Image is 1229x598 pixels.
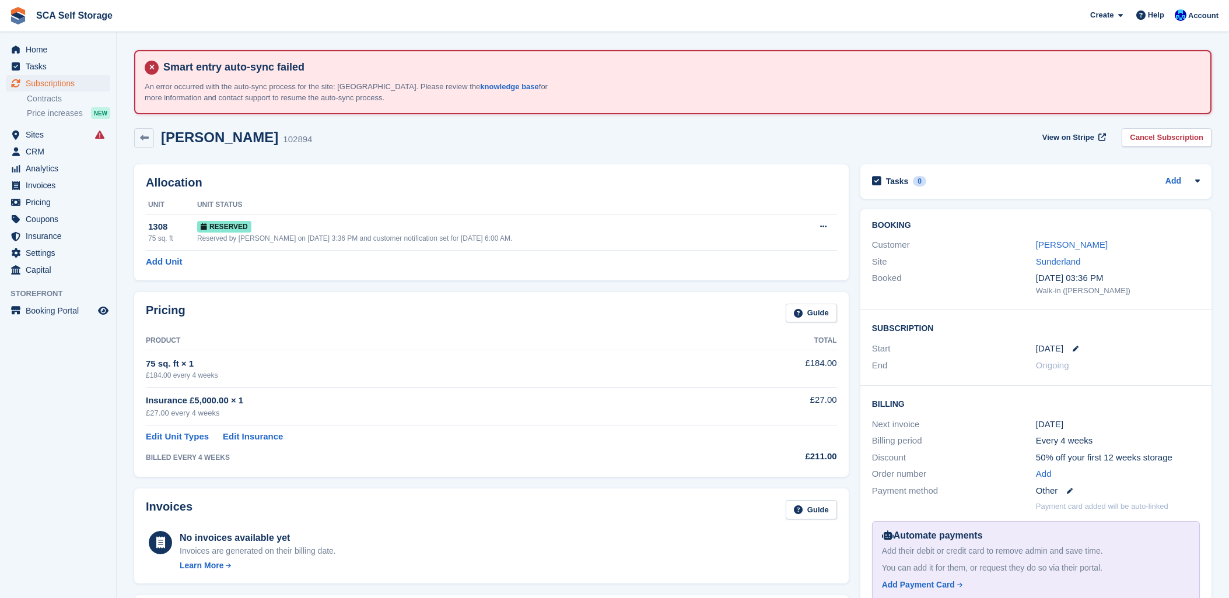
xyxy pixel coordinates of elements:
[197,221,251,233] span: Reserved
[872,255,1036,269] div: Site
[1122,128,1212,147] a: Cancel Subscription
[31,6,117,25] a: SCA Self Storage
[1036,418,1200,431] div: [DATE]
[872,359,1036,372] div: End
[6,143,110,160] a: menu
[1036,256,1081,266] a: Sunderland
[9,7,27,24] img: stora-icon-8386f47178a22dfd0bd8f6a31ec36ba5ce8667c1dd55bd0f319d3a0aa187defe.svg
[146,370,708,381] div: £184.00 every 4 weeks
[786,304,837,323] a: Guide
[26,194,96,210] span: Pricing
[161,129,278,145] h2: [PERSON_NAME]
[26,228,96,244] span: Insurance
[26,126,96,143] span: Sites
[882,545,1190,557] div: Add their debit or credit card to remove admin and save time.
[146,452,708,463] div: BILLED EVERY 4 WEEKS
[26,143,96,160] span: CRM
[872,238,1036,252] div: Customer
[872,342,1036,356] div: Start
[882,579,955,591] div: Add Payment Card
[1148,9,1164,21] span: Help
[1036,285,1200,297] div: Walk-in ([PERSON_NAME])
[1036,272,1200,285] div: [DATE] 03:36 PM
[146,332,708,350] th: Product
[180,560,223,572] div: Learn More
[882,579,1185,591] a: Add Payment Card
[872,451,1036,465] div: Discount
[146,304,185,323] h2: Pricing
[27,108,83,119] span: Price increases
[872,484,1036,498] div: Payment method
[1036,342,1063,356] time: 2025-08-23 00:00:00 UTC
[708,332,837,350] th: Total
[1165,175,1181,188] a: Add
[146,357,708,371] div: 75 sq. ft × 1
[146,196,197,214] th: Unit
[1036,467,1052,481] a: Add
[1036,451,1200,465] div: 50% off your first 12 weeks storage
[26,58,96,75] span: Tasks
[197,233,791,244] div: Reserved by [PERSON_NAME] on [DATE] 3:36 PM and customer notification set for [DATE] 6:00 AM.
[1036,434,1200,448] div: Every 4 weeks
[872,418,1036,431] div: Next invoice
[6,126,110,143] a: menu
[6,211,110,227] a: menu
[26,302,96,319] span: Booking Portal
[148,233,197,244] div: 75 sq. ft
[6,41,110,58] a: menu
[786,500,837,519] a: Guide
[96,304,110,318] a: Preview store
[6,228,110,244] a: menu
[91,107,110,119] div: NEW
[882,562,1190,574] div: You can add it for them, or request they do so via their portal.
[480,82,538,91] a: knowledge base
[180,560,336,572] a: Learn More
[6,245,110,261] a: menu
[872,272,1036,296] div: Booked
[6,177,110,194] a: menu
[148,220,197,234] div: 1308
[1038,128,1108,147] a: View on Stripe
[197,196,791,214] th: Unit Status
[146,176,837,189] h2: Allocation
[10,288,116,300] span: Storefront
[1188,10,1219,22] span: Account
[6,302,110,319] a: menu
[26,160,96,177] span: Analytics
[26,41,96,58] span: Home
[1036,240,1108,249] a: [PERSON_NAME]
[146,500,192,519] h2: Invoices
[882,529,1190,543] div: Automate payments
[1036,484,1200,498] div: Other
[26,245,96,261] span: Settings
[6,75,110,92] a: menu
[180,545,336,557] div: Invoices are generated on their billing date.
[27,93,110,104] a: Contracts
[1042,132,1094,143] span: View on Stripe
[180,531,336,545] div: No invoices available yet
[872,398,1200,409] h2: Billing
[872,434,1036,448] div: Billing period
[1090,9,1114,21] span: Create
[26,75,96,92] span: Subscriptions
[95,130,104,139] i: Smart entry sync failures have occurred
[223,430,283,444] a: Edit Insurance
[26,177,96,194] span: Invoices
[6,194,110,210] a: menu
[708,387,837,425] td: £27.00
[6,160,110,177] a: menu
[27,107,110,119] a: Price increases NEW
[886,176,909,187] h2: Tasks
[146,394,708,407] div: Insurance £5,000.00 × 1
[283,133,312,146] div: 102894
[146,255,182,269] a: Add Unit
[6,58,110,75] a: menu
[1036,501,1168,512] p: Payment card added will be auto-linked
[6,262,110,278] a: menu
[146,407,708,419] div: £27.00 every 4 weeks
[872,322,1200,333] h2: Subscription
[145,81,553,104] p: An error occurred with the auto-sync process for the site: [GEOGRAPHIC_DATA]. Please review the f...
[26,211,96,227] span: Coupons
[872,221,1200,230] h2: Booking
[159,61,1201,74] h4: Smart entry auto-sync failed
